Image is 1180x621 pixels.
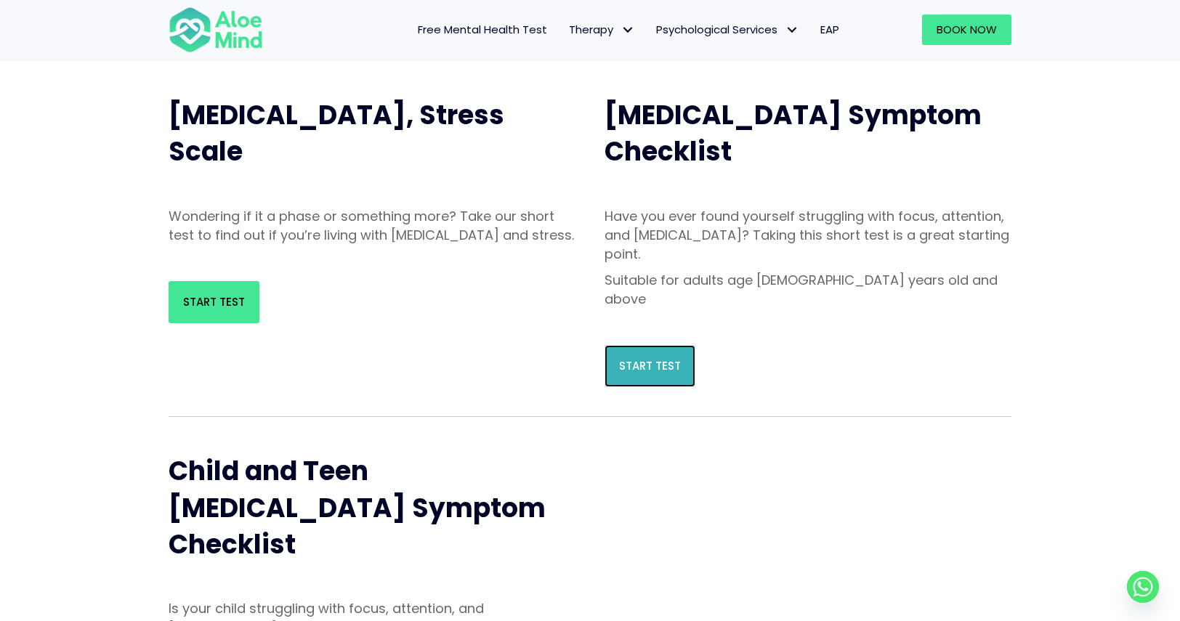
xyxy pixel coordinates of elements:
span: Psychological Services: submenu [781,20,802,41]
nav: Menu [282,15,850,45]
a: EAP [809,15,850,45]
p: Suitable for adults age [DEMOGRAPHIC_DATA] years old and above [605,271,1011,309]
span: Therapy: submenu [617,20,638,41]
p: Have you ever found yourself struggling with focus, attention, and [MEDICAL_DATA]? Taking this sh... [605,207,1011,264]
span: Therapy [569,22,634,37]
span: Psychological Services [656,22,799,37]
span: Free Mental Health Test [418,22,547,37]
a: Book Now [922,15,1011,45]
a: Start Test [169,281,259,323]
a: Start Test [605,345,695,387]
span: EAP [820,22,839,37]
a: TherapyTherapy: submenu [558,15,645,45]
span: Start Test [183,294,245,309]
img: Aloe mind Logo [169,6,263,54]
a: Whatsapp [1127,571,1159,603]
a: Psychological ServicesPsychological Services: submenu [645,15,809,45]
span: Child and Teen [MEDICAL_DATA] Symptom Checklist [169,452,546,563]
span: [MEDICAL_DATA], Stress Scale [169,97,504,170]
span: Start Test [619,358,681,373]
a: Free Mental Health Test [407,15,558,45]
span: Book Now [937,22,997,37]
p: Wondering if it a phase or something more? Take our short test to find out if you’re living with ... [169,207,575,245]
span: [MEDICAL_DATA] Symptom Checklist [605,97,982,170]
